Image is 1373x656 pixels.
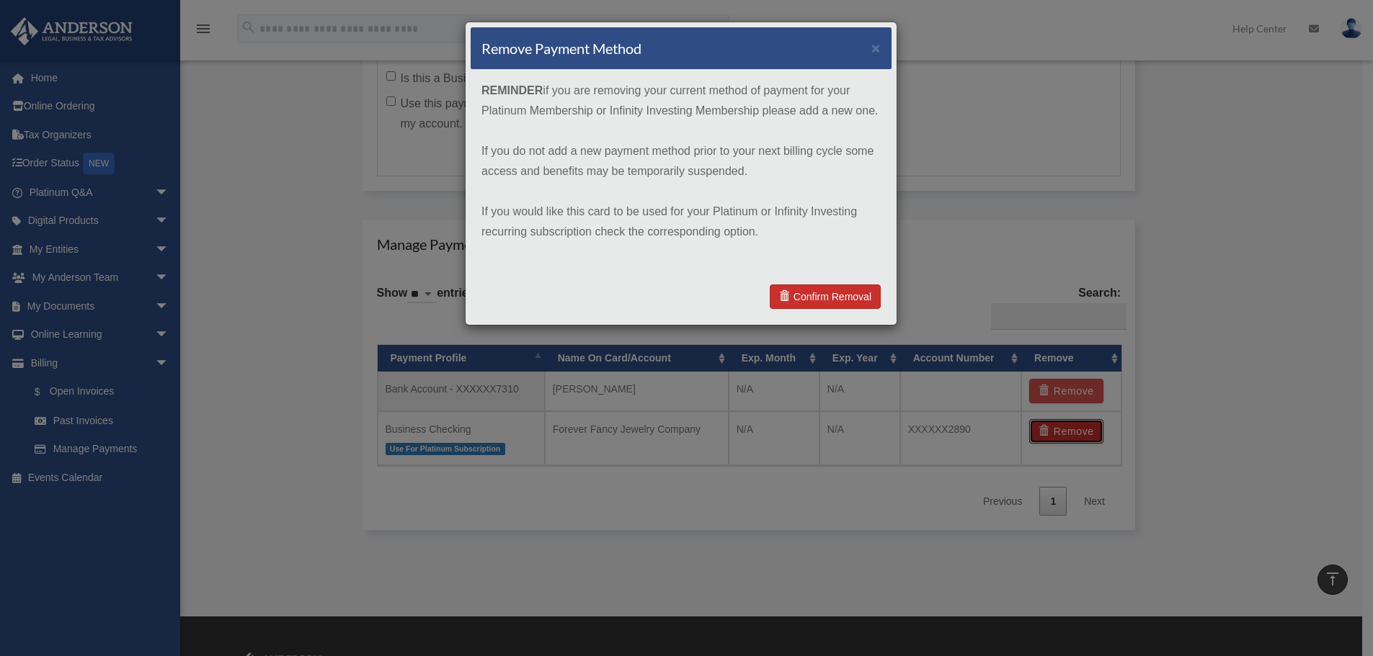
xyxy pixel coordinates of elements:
a: Confirm Removal [770,284,881,309]
h4: Remove Payment Method [481,38,641,58]
button: × [871,40,881,55]
p: If you do not add a new payment method prior to your next billing cycle some access and benefits ... [481,141,881,181]
strong: REMINDER [481,84,543,96]
div: if you are removing your current method of payment for your Platinum Membership or Infinity Inves... [471,70,892,273]
p: If you would like this card to be used for your Platinum or Infinity Investing recurring subscrip... [481,202,881,242]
